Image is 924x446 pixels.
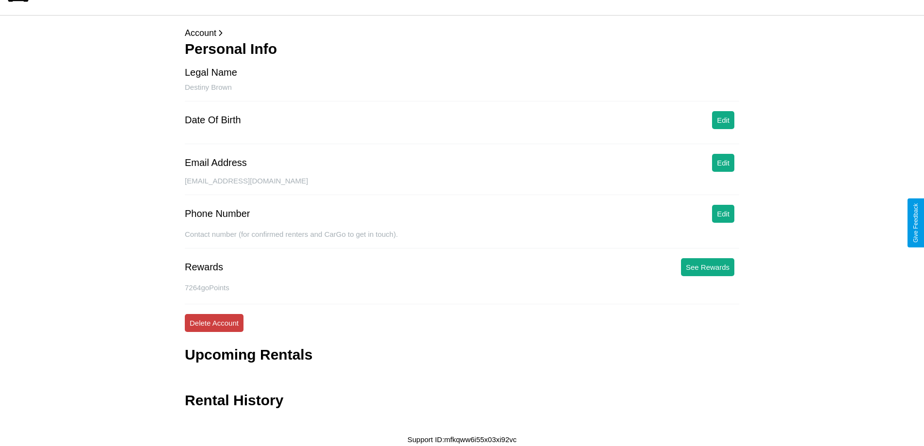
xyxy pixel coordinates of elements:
div: Phone Number [185,208,250,219]
p: 7264 goPoints [185,281,739,294]
button: Edit [712,154,734,172]
div: Rewards [185,262,223,273]
button: See Rewards [681,258,734,276]
div: [EMAIL_ADDRESS][DOMAIN_NAME] [185,177,739,195]
h3: Upcoming Rentals [185,347,312,363]
button: Edit [712,205,734,223]
div: Legal Name [185,67,237,78]
p: Account [185,25,739,41]
h3: Personal Info [185,41,739,57]
p: Support ID: mfkqww6i55x03xi92vc [407,433,517,446]
div: Email Address [185,157,247,168]
h3: Rental History [185,392,283,409]
button: Edit [712,111,734,129]
div: Destiny Brown [185,83,739,101]
div: Give Feedback [912,203,919,243]
button: Delete Account [185,314,243,332]
div: Contact number (for confirmed renters and CarGo to get in touch). [185,230,739,248]
div: Date Of Birth [185,115,241,126]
